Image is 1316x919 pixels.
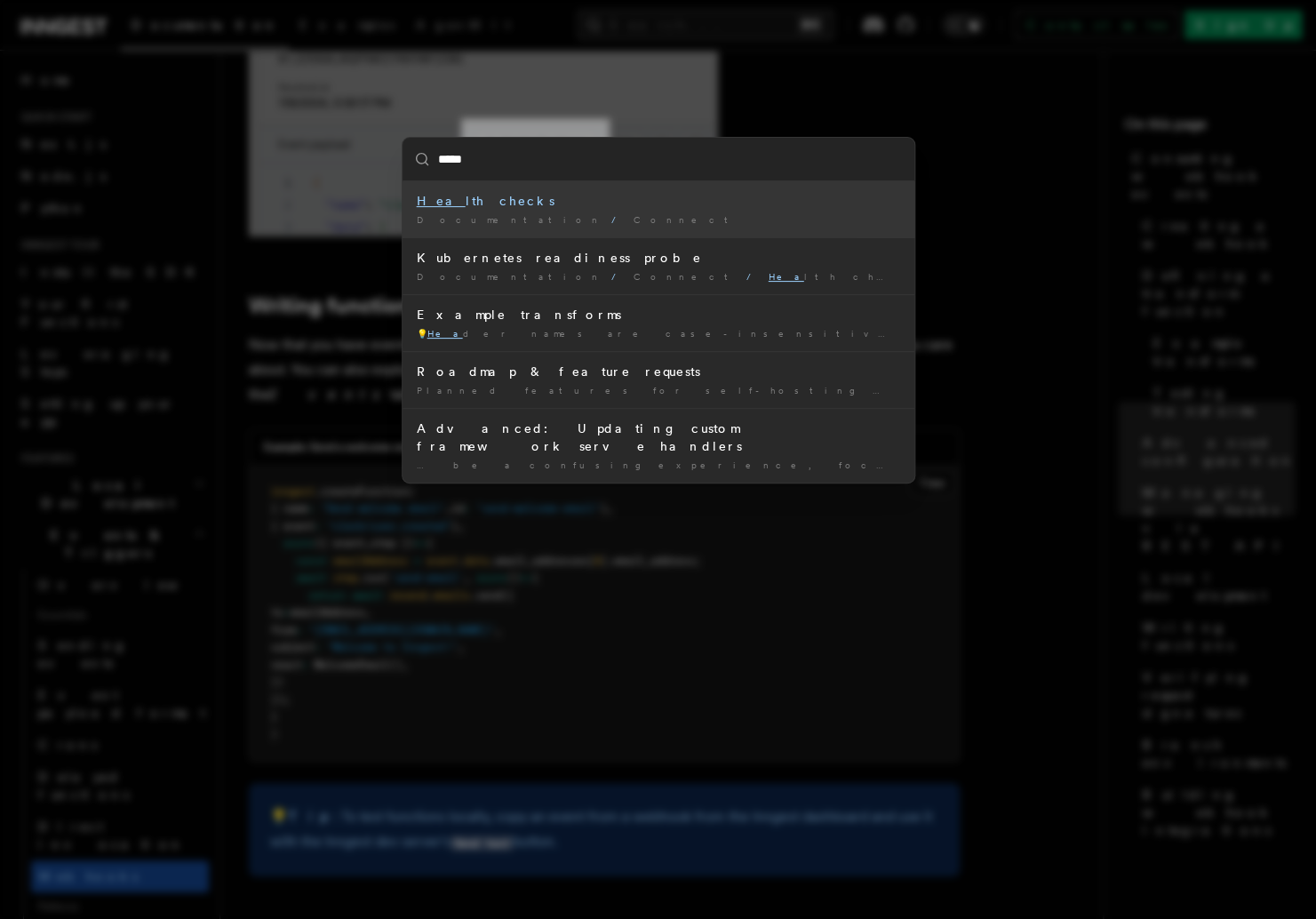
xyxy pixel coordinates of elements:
[417,249,900,267] div: Kubernetes readiness probe
[417,459,900,472] div: … be a confusing experience, focusing vily on Inngest concepts. With …
[417,194,466,208] mark: Hea
[417,192,900,210] div: lth checks
[769,271,931,282] span: lth checks
[611,214,626,225] span: /
[611,271,626,282] span: /
[634,214,739,225] span: Connect
[427,328,463,339] mark: Hea
[769,271,804,282] mark: Hea
[417,271,604,282] span: Documentation
[417,420,900,455] div: Advanced: Updating custom framework serve handlers
[746,271,762,282] span: /
[417,214,604,225] span: Documentation
[417,306,900,324] div: Example transforms
[417,363,900,380] div: Roadmap & feature requests
[417,327,900,340] div: 💡 der names are case-insensitive and are canonicalized by …
[634,271,739,282] span: Connect
[417,384,900,397] div: Planned features for self-hosting include: Improved lth checks. Backlog …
